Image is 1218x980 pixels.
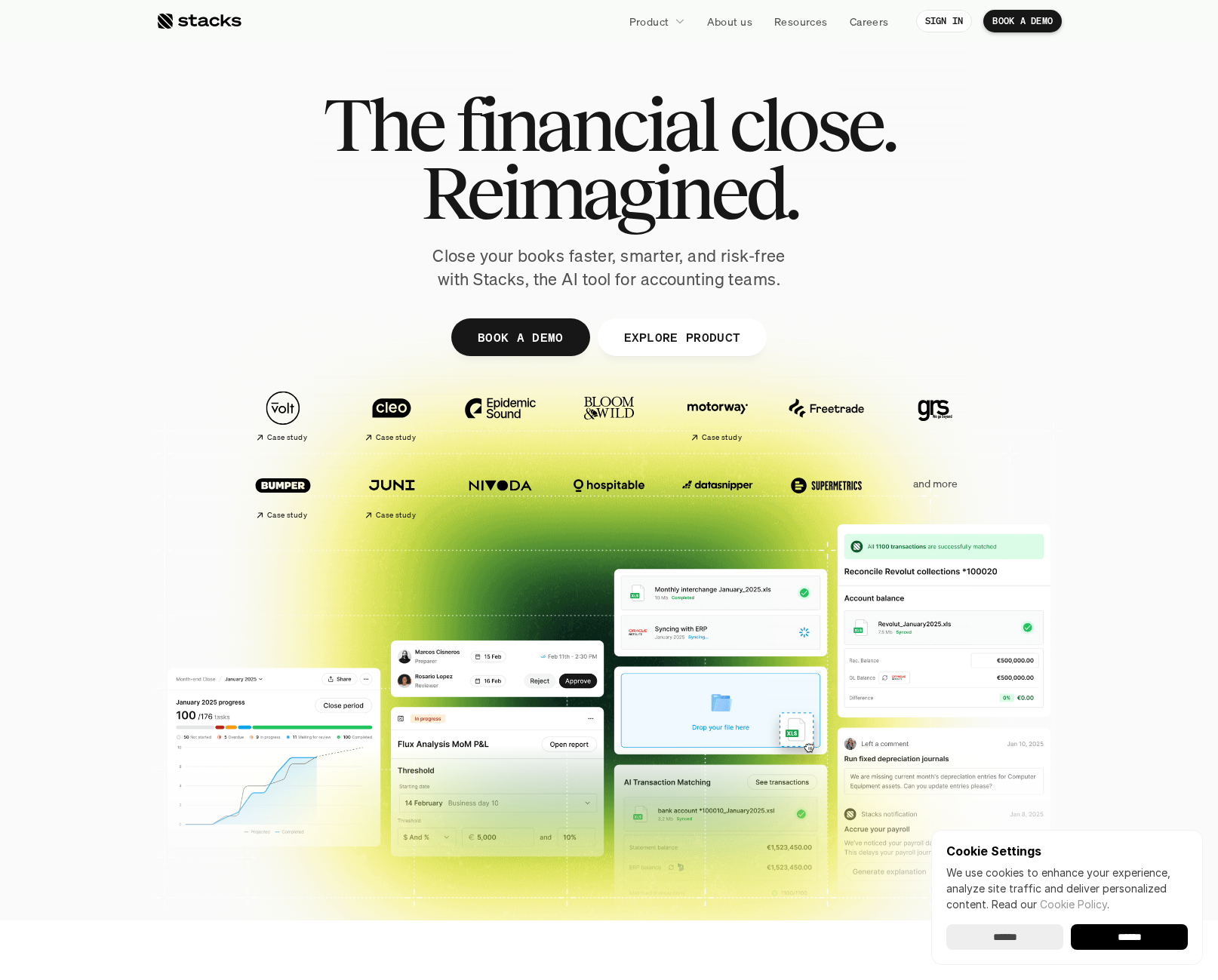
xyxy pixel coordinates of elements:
[925,16,964,26] p: SIGN IN
[888,478,982,490] p: and more
[671,383,764,449] a: Case study
[236,383,330,449] a: Case study
[702,433,742,442] h2: Case study
[236,460,330,526] a: Case study
[623,326,740,348] p: EXPLORE PRODUCT
[345,383,438,449] a: Case study
[841,8,898,35] a: Careers
[376,433,416,442] h2: Case study
[267,433,307,442] h2: Case study
[765,8,837,35] a: Resources
[707,14,752,29] p: About us
[267,511,307,520] h2: Case study
[946,865,1188,912] p: We use cookies to enhance your experience, analyze site traffic and deliver personalized content.
[850,14,889,29] p: Careers
[421,158,798,226] span: Reimagined.
[420,244,798,291] p: Close your books faster, smarter, and risk-free with Stacks, the AI tool for accounting teams.
[478,326,564,348] p: BOOK A DEMO
[774,14,828,29] p: Resources
[916,10,973,32] a: SIGN IN
[345,460,438,526] a: Case study
[992,898,1109,911] span: Read our .
[698,8,761,35] a: About us
[323,91,443,158] span: The
[729,91,895,158] span: close.
[946,845,1188,857] p: Cookie Settings
[1040,898,1107,911] a: Cookie Policy
[456,91,716,158] span: financial
[376,511,416,520] h2: Case study
[451,318,590,356] a: BOOK A DEMO
[992,16,1053,26] p: BOOK A DEMO
[597,318,767,356] a: EXPLORE PRODUCT
[629,14,669,29] p: Product
[983,10,1062,32] a: BOOK A DEMO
